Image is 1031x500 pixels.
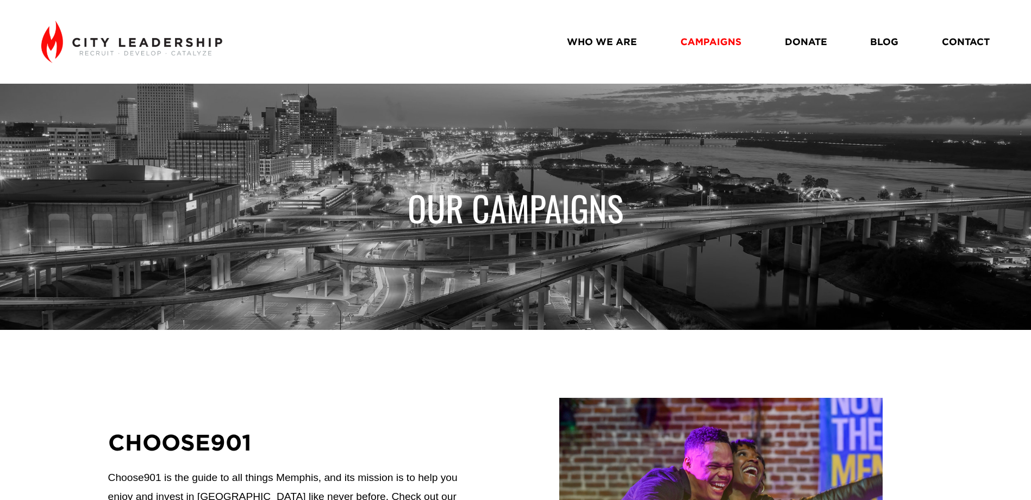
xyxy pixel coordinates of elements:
[870,32,898,51] a: BLOG
[567,32,637,51] a: WHO WE ARE
[942,32,990,51] a: CONTACT
[108,427,478,457] h2: CHOOSE901
[680,32,741,51] a: CAMPAIGNS
[347,186,684,229] h1: OUR CAMPAIGNS
[41,21,222,63] img: City Leadership - Recruit. Develop. Catalyze.
[785,32,827,51] a: DONATE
